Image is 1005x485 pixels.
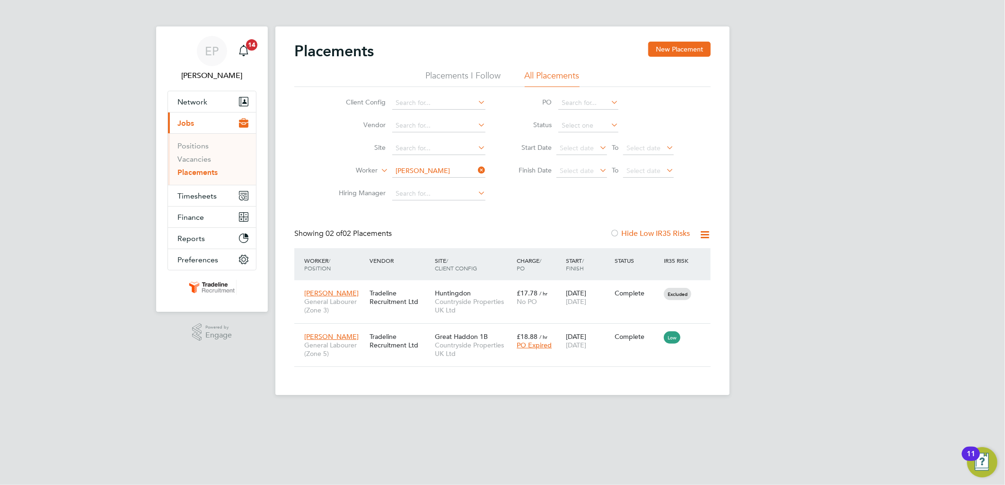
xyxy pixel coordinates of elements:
button: Reports [168,228,256,249]
button: Network [168,91,256,112]
span: General Labourer (Zone 5) [304,341,365,358]
button: Jobs [168,113,256,133]
span: [DATE] [566,297,586,306]
span: General Labourer (Zone 3) [304,297,365,314]
nav: Main navigation [156,26,268,312]
div: Status [613,252,662,269]
span: Reports [177,234,205,243]
h2: Placements [294,42,374,61]
a: Vacancies [177,155,211,164]
span: Great Haddon 1B [435,332,488,341]
span: / Finish [566,257,584,272]
span: [PERSON_NAME] [304,332,359,341]
span: 02 Placements [326,229,392,238]
span: Select date [560,144,594,152]
div: Complete [615,332,660,341]
label: Vendor [331,121,386,129]
button: Preferences [168,249,256,270]
span: Select date [560,166,594,175]
a: Go to home page [167,280,256,295]
button: Timesheets [168,185,256,206]
span: / Client Config [435,257,477,272]
span: Huntingdon [435,289,471,297]
label: Start Date [509,143,552,152]
a: 14 [234,36,253,66]
input: Select one [558,119,618,132]
span: Select date [626,144,661,152]
div: Complete [615,289,660,297]
span: / Position [304,257,331,272]
div: [DATE] [564,284,613,311]
span: [PERSON_NAME] [304,289,359,297]
span: £17.78 [517,289,538,297]
span: Preferences [177,255,218,264]
input: Search for... [392,96,485,110]
span: No PO [517,297,537,306]
span: 02 of [326,229,343,238]
span: To [609,141,621,154]
div: 11 [967,454,975,466]
a: Placements [177,168,218,177]
label: Client Config [331,98,386,106]
a: Positions [177,141,209,150]
label: Worker [323,166,378,175]
div: Charge [514,252,564,277]
span: PO Expired [517,341,552,349]
a: [PERSON_NAME]General Labourer (Zone 5)Tradeline Recruitment LtdGreat Haddon 1BCountryside Propert... [302,327,711,335]
div: Start [564,252,613,277]
button: New Placement [648,42,711,57]
span: Countryside Properties UK Ltd [435,297,512,314]
div: Jobs [168,133,256,185]
div: Worker [302,252,367,277]
div: Site [432,252,514,277]
li: All Placements [525,70,580,87]
input: Search for... [392,142,485,155]
span: Finance [177,213,204,222]
span: / hr [539,333,547,340]
div: Vendor [367,252,432,269]
span: Select date [626,166,661,175]
span: Excluded [664,288,691,300]
label: Hiring Manager [331,189,386,197]
label: Finish Date [509,166,552,174]
input: Search for... [558,96,618,110]
div: Tradeline Recruitment Ltd [367,328,432,354]
label: PO [509,98,552,106]
span: Powered by [205,323,232,331]
label: Site [331,143,386,152]
span: / hr [539,290,547,297]
span: / PO [517,257,541,272]
a: Powered byEngage [192,323,232,341]
a: EP[PERSON_NAME] [167,36,256,81]
span: EP [205,45,219,57]
input: Search for... [392,187,485,200]
div: [DATE] [564,328,613,354]
span: Jobs [177,119,194,128]
div: Showing [294,229,394,239]
span: 14 [246,39,257,51]
label: Hide Low IR35 Risks [610,229,690,238]
button: Open Resource Center, 11 new notifications [967,447,997,477]
span: £18.88 [517,332,538,341]
a: [PERSON_NAME]General Labourer (Zone 3)Tradeline Recruitment LtdHuntingdonCountryside Properties U... [302,284,711,292]
span: Low [664,331,680,344]
span: Countryside Properties UK Ltd [435,341,512,358]
span: To [609,164,621,176]
input: Search for... [392,119,485,132]
span: [DATE] [566,341,586,349]
div: IR35 Risk [661,252,694,269]
span: Ellie Page [167,70,256,81]
span: Timesheets [177,191,217,200]
span: Network [177,97,207,106]
button: Finance [168,207,256,227]
input: Search for... [392,165,485,178]
label: Status [509,121,552,129]
li: Placements I Follow [426,70,501,87]
span: Engage [205,331,232,339]
div: Tradeline Recruitment Ltd [367,284,432,311]
img: tradelinerecruitment-logo-retina.png [187,280,237,295]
